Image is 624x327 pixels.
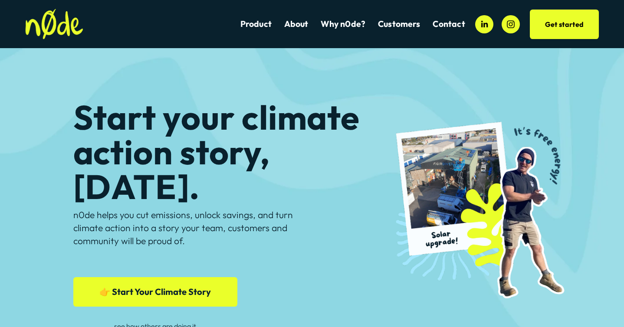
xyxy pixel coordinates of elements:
a: Product [240,18,272,30]
a: folder dropdown [378,18,420,30]
iframe: Chat Widget [581,285,624,327]
span: Customers [378,19,420,29]
a: 👉 Start Your Climate Story [73,277,237,307]
img: n0de [25,9,83,39]
h1: Start your climate action story, [DATE]. [73,100,382,204]
a: About [284,18,309,30]
p: n0de helps you cut emissions, unlock savings, and turn climate action into a story your team, cus... [73,209,310,247]
a: Why n0de? [321,18,365,30]
a: Get started [530,10,599,39]
a: Contact [433,18,465,30]
a: LinkedIn [475,15,493,33]
a: Instagram [502,15,520,33]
